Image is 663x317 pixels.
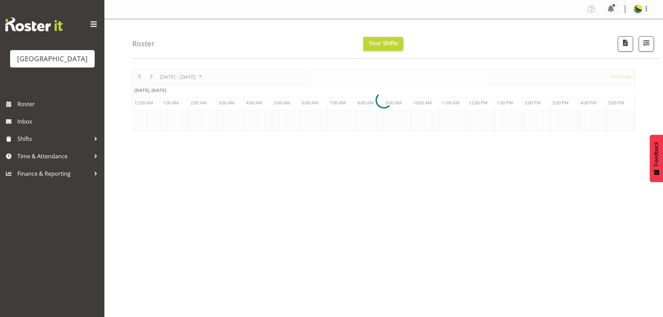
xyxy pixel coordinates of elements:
button: Download a PDF of the roster according to the set date range. [618,36,633,51]
button: Filter Shifts [639,36,654,51]
span: Your Shifts [369,39,398,47]
button: Your Shifts [363,37,403,51]
span: Shifts [17,134,90,144]
img: gemma-hall22491374b5f274993ff8414464fec47f.png [634,5,642,13]
span: Roster [17,99,101,109]
h4: Roster [132,40,155,48]
span: Time & Attendance [17,151,90,161]
span: Feedback [653,142,660,166]
div: [GEOGRAPHIC_DATA] [17,54,88,64]
img: Rosterit website logo [5,17,63,31]
button: Feedback - Show survey [650,135,663,182]
span: Inbox [17,116,101,127]
span: Finance & Reporting [17,168,90,179]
